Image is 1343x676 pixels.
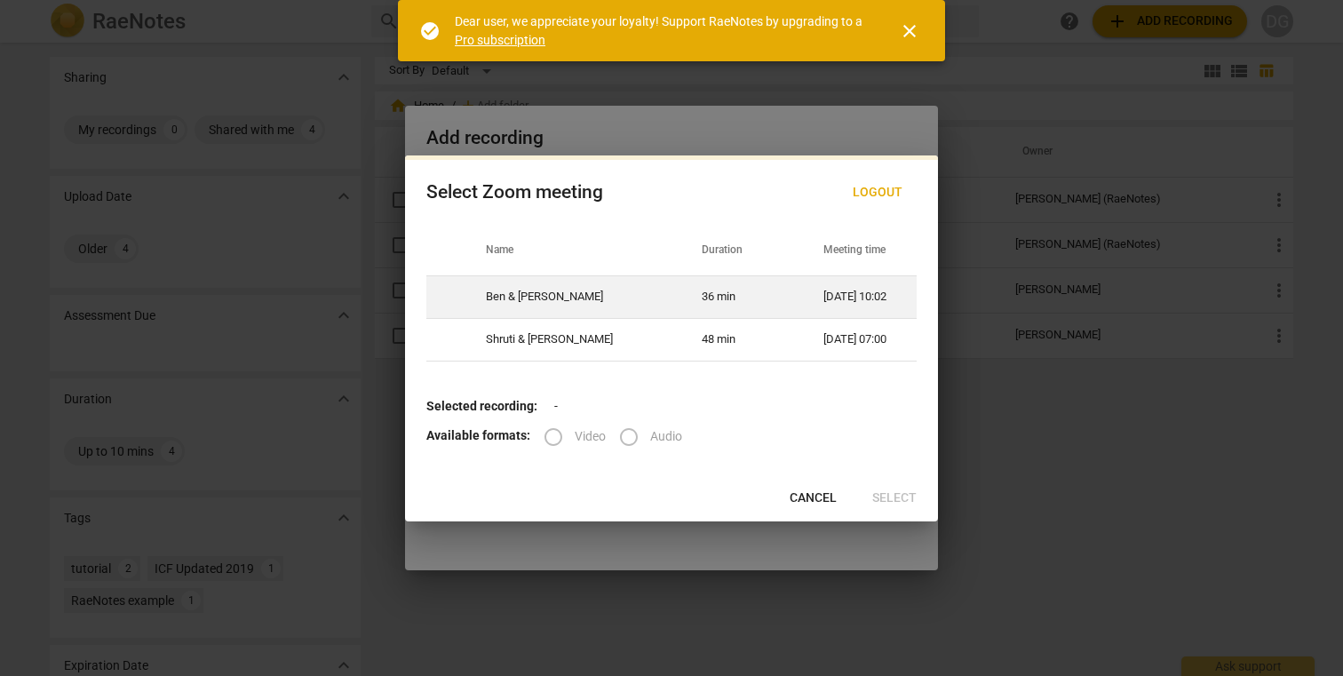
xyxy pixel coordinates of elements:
b: Selected recording: [426,399,537,413]
th: Meeting time [802,227,917,276]
div: Select Zoom meeting [426,181,603,203]
td: [DATE] 10:02 [802,276,917,319]
a: Pro subscription [455,33,545,47]
button: Cancel [775,482,851,514]
th: Duration [680,227,802,276]
span: close [899,20,920,42]
td: 48 min [680,319,802,362]
span: Logout [853,184,902,202]
td: Ben & [PERSON_NAME] [465,276,679,319]
td: [DATE] 07:00 [802,319,917,362]
p: - [426,397,917,416]
span: check_circle [419,20,441,42]
td: 36 min [680,276,802,319]
th: Name [465,227,679,276]
div: File type [544,428,696,442]
button: Logout [838,177,917,209]
span: Cancel [790,489,837,507]
span: Audio [650,427,682,446]
b: Available formats: [426,428,530,442]
div: Dear user, we appreciate your loyalty! Support RaeNotes by upgrading to a [455,12,867,49]
td: Shruti & [PERSON_NAME] [465,319,679,362]
span: Video [575,427,606,446]
button: Close [888,10,931,52]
